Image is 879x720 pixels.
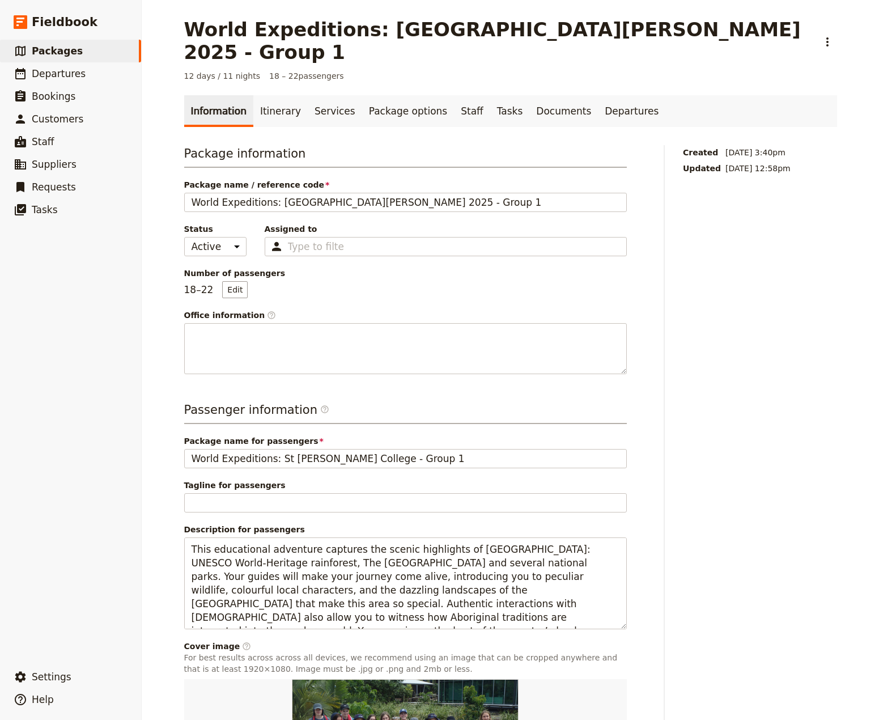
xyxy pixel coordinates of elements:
[184,401,627,424] h3: Passenger information
[184,435,627,447] span: Package name for passengers
[184,193,627,212] input: Package name / reference code
[490,95,530,127] a: Tasks
[32,14,97,31] span: Fieldbook
[253,95,308,127] a: Itinerary
[725,147,791,158] span: [DATE] 3:40pm
[683,147,721,158] span: Created
[725,163,791,174] span: [DATE] 12:58pm
[184,281,248,298] p: 18 – 22
[184,323,627,374] textarea: Office information​
[184,179,627,190] span: Package name / reference code
[184,537,627,629] textarea: Description for passengers
[184,652,627,675] p: For best results across across all devices, we recommend using an image that can be cropped anywh...
[32,671,71,683] span: Settings
[818,32,837,52] button: Actions
[184,70,261,82] span: 12 days / 11 nights
[184,18,811,63] h1: World Expeditions: [GEOGRAPHIC_DATA][PERSON_NAME] 2025 - Group 1
[683,163,721,174] span: Updated
[184,237,247,256] select: Status
[184,641,627,652] div: Cover image
[184,145,627,168] h3: Package information
[184,310,627,321] span: Office information
[184,524,627,535] span: Description for passengers
[32,159,77,170] span: Suppliers
[320,405,329,414] span: ​
[32,45,83,57] span: Packages
[308,95,362,127] a: Services
[32,204,58,215] span: Tasks
[184,95,253,127] a: Information
[242,642,251,651] span: ​
[184,223,247,235] span: Status
[184,449,627,468] input: Package name for passengers
[184,480,627,491] span: Tagline for passengers
[184,493,627,513] input: Tagline for passengers
[32,694,54,705] span: Help
[32,68,86,79] span: Departures
[269,70,344,82] span: 18 – 22 passengers
[267,311,276,320] span: ​
[265,223,627,235] span: Assigned to
[32,91,75,102] span: Bookings
[598,95,665,127] a: Departures
[320,405,329,418] span: ​
[362,95,454,127] a: Package options
[184,268,627,279] span: Number of passengers
[32,136,54,147] span: Staff
[32,181,76,193] span: Requests
[454,95,490,127] a: Staff
[32,113,83,125] span: Customers
[529,95,598,127] a: Documents
[288,240,343,253] input: Assigned to
[222,281,248,298] button: Number of passengers18–22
